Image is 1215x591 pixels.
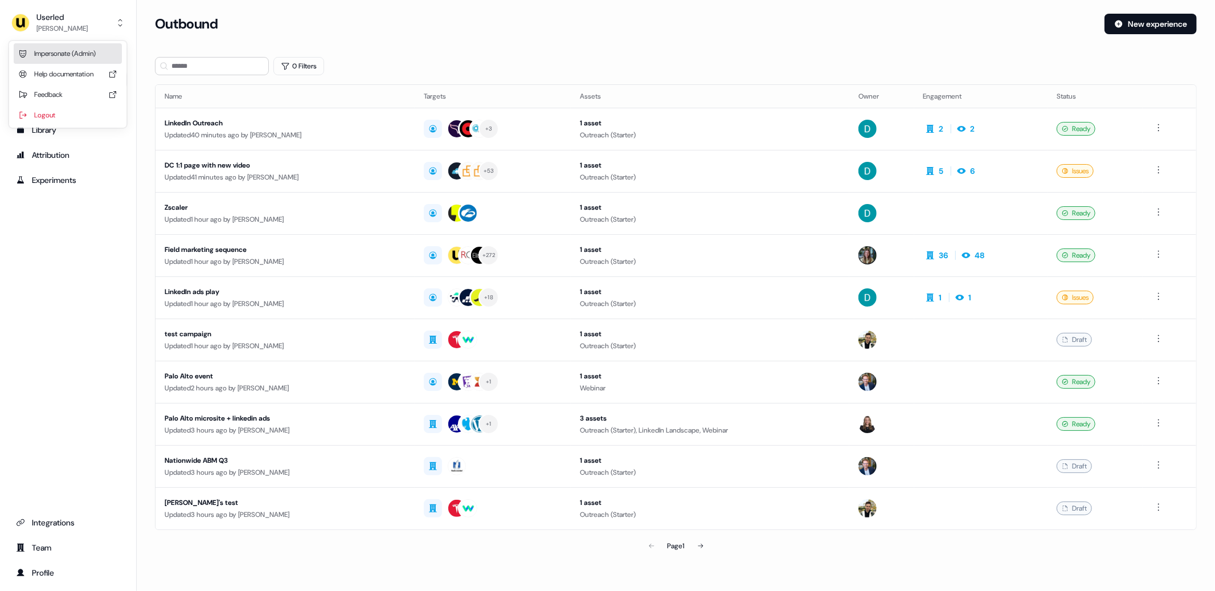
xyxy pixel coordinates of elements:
[580,340,840,352] div: Outreach (Starter)
[165,425,406,436] div: Updated 3 hours ago by [PERSON_NAME]
[165,202,406,213] div: Zscaler
[858,373,877,391] img: Yann
[858,288,877,307] img: David
[165,509,406,520] div: Updated 3 hours ago by [PERSON_NAME]
[165,328,406,340] div: test campaign
[486,377,492,387] div: + 1
[1057,375,1095,389] div: Ready
[485,124,493,134] div: + 3
[165,497,406,508] div: [PERSON_NAME]'s test
[9,121,127,139] a: Go to templates
[165,413,406,424] div: Palo Alto microsite + linkedin ads
[939,292,942,303] div: 1
[16,124,120,136] div: Library
[1057,459,1092,473] div: Draft
[9,9,127,36] button: Userled[PERSON_NAME]
[156,85,415,108] th: Name
[165,256,406,267] div: Updated 1 hour ago by [PERSON_NAME]
[858,415,877,433] img: Geneviève
[1104,14,1197,34] button: New experience
[580,298,840,309] div: Outreach (Starter)
[580,497,840,508] div: 1 asset
[580,467,840,478] div: Outreach (Starter)
[14,43,122,64] div: Impersonate (Admin)
[580,117,840,129] div: 1 asset
[580,382,840,394] div: Webinar
[580,370,840,382] div: 1 asset
[580,160,840,171] div: 1 asset
[165,467,406,478] div: Updated 3 hours ago by [PERSON_NAME]
[858,331,877,349] img: Zsolt
[858,120,877,138] img: David
[165,298,406,309] div: Updated 1 hour ago by [PERSON_NAME]
[668,540,685,552] div: Page 1
[858,457,877,475] img: Yann
[1048,85,1143,108] th: Status
[580,425,840,436] div: Outreach (Starter), LinkedIn Landscape, Webinar
[1057,248,1095,262] div: Ready
[580,202,840,213] div: 1 asset
[9,513,127,532] a: Go to integrations
[165,455,406,466] div: Nationwide ABM Q3
[1057,122,1095,136] div: Ready
[858,162,877,180] img: David
[939,165,944,177] div: 5
[580,328,840,340] div: 1 asset
[580,214,840,225] div: Outreach (Starter)
[580,129,840,141] div: Outreach (Starter)
[858,499,877,517] img: Zsolt
[9,146,127,164] a: Go to attribution
[858,204,877,222] img: David
[165,370,406,382] div: Palo Alto event
[9,41,126,128] div: Userled[PERSON_NAME]
[1057,333,1092,347] div: Draft
[849,85,914,108] th: Owner
[165,160,406,171] div: DC 1:1 page with new video
[165,214,406,225] div: Updated 1 hour ago by [PERSON_NAME]
[155,15,218,32] h3: Outbound
[36,23,88,34] div: [PERSON_NAME]
[975,250,985,261] div: 48
[571,85,849,108] th: Assets
[971,165,975,177] div: 6
[165,382,406,394] div: Updated 2 hours ago by [PERSON_NAME]
[1057,291,1094,304] div: Issues
[36,11,88,23] div: Userled
[1057,417,1095,431] div: Ready
[580,244,840,255] div: 1 asset
[486,419,492,429] div: + 1
[165,172,406,183] div: Updated 41 minutes ago by [PERSON_NAME]
[415,85,571,108] th: Targets
[858,246,877,264] img: Charlotte
[482,250,495,260] div: + 272
[14,84,122,105] div: Feedback
[9,564,127,582] a: Go to profile
[971,123,975,134] div: 2
[273,57,324,75] button: 0 Filters
[16,517,120,528] div: Integrations
[14,105,122,125] div: Logout
[165,117,406,129] div: LinkedIn Outreach
[580,172,840,183] div: Outreach (Starter)
[484,166,494,176] div: + 53
[9,171,127,189] a: Go to experiments
[165,129,406,141] div: Updated 40 minutes ago by [PERSON_NAME]
[16,174,120,186] div: Experiments
[1057,206,1095,220] div: Ready
[914,85,1048,108] th: Engagement
[580,286,840,297] div: 1 asset
[1057,502,1092,515] div: Draft
[484,292,493,303] div: + 18
[580,256,840,267] div: Outreach (Starter)
[9,539,127,557] a: Go to team
[16,567,120,578] div: Profile
[165,244,406,255] div: Field marketing sequence
[16,149,120,161] div: Attribution
[580,455,840,466] div: 1 asset
[969,292,972,303] div: 1
[939,250,948,261] div: 36
[1057,164,1094,178] div: Issues
[580,509,840,520] div: Outreach (Starter)
[165,286,406,297] div: LinkedIn ads play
